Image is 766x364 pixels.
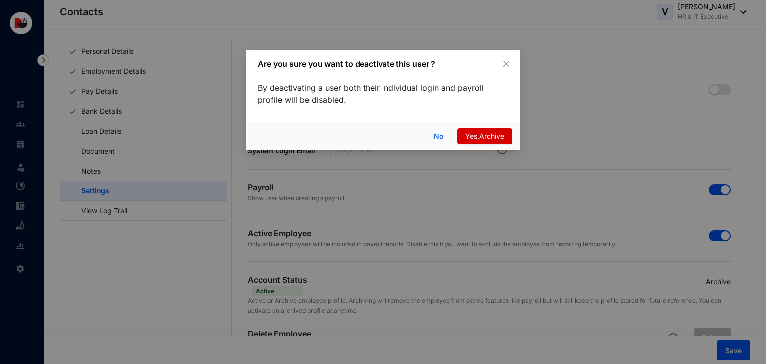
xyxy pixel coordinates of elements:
p: By deactivating a user both their individual login and payroll profile will be disabled. [258,82,508,106]
button: Yes,Archive [457,128,512,144]
button: No [426,128,453,144]
span: Yes,Archive [465,131,504,142]
button: Close [501,58,512,69]
p: Are you sure you want to deactivate this user ? [258,58,446,70]
span: No [434,131,443,142]
span: close [502,60,510,68]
